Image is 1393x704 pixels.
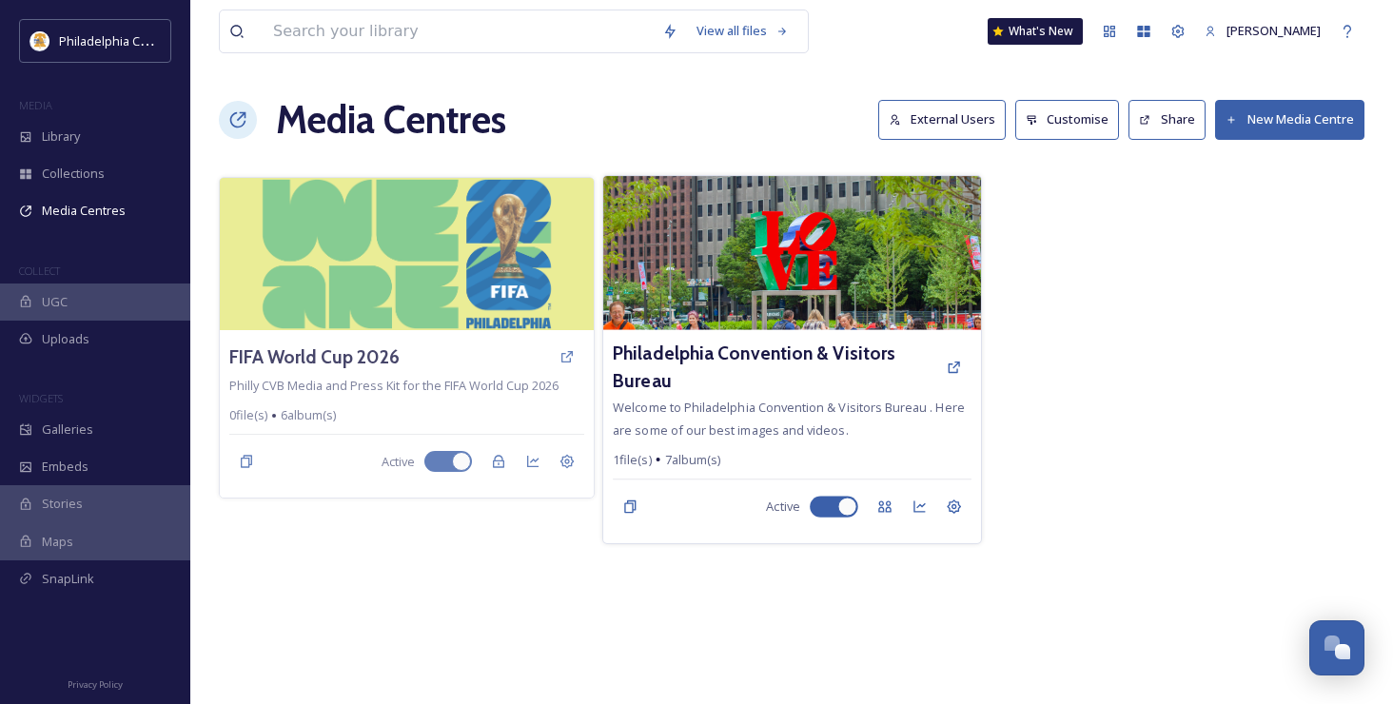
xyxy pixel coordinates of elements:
[229,406,267,424] span: 0 file(s)
[42,293,68,311] span: UGC
[42,570,94,588] span: SnapLink
[19,264,60,278] span: COLLECT
[19,98,52,112] span: MEDIA
[1015,100,1129,139] a: Customise
[878,100,1006,139] button: External Users
[1128,100,1206,139] button: Share
[220,178,594,330] img: D4YXMIEECFB7RCQ7T7VBUDHAOE.jpg
[664,451,720,469] span: 7 album(s)
[68,678,123,691] span: Privacy Policy
[382,453,415,471] span: Active
[264,10,653,52] input: Search your library
[1226,22,1321,39] span: [PERSON_NAME]
[1309,620,1364,675] button: Open Chat
[766,498,799,516] span: Active
[42,495,83,513] span: Stories
[59,31,300,49] span: Philadelphia Convention & Visitors Bureau
[1195,12,1330,49] a: [PERSON_NAME]
[68,672,123,694] a: Privacy Policy
[42,202,126,220] span: Media Centres
[42,127,80,146] span: Library
[276,91,506,148] h1: Media Centres
[42,330,89,348] span: Uploads
[30,31,49,50] img: download.jpeg
[229,343,400,371] a: FIFA World Cup 2026
[613,451,651,469] span: 1 file(s)
[878,100,1015,139] a: External Users
[1015,100,1120,139] button: Customise
[603,176,981,330] img: LOVEPark_C_Smyth_03_1200x900.jpg
[42,165,105,183] span: Collections
[42,458,88,476] span: Embeds
[1215,100,1364,139] button: New Media Centre
[613,340,936,395] a: Philadelphia Convention & Visitors Bureau
[988,18,1083,45] a: What's New
[687,12,798,49] a: View all files
[19,391,63,405] span: WIDGETS
[42,420,93,439] span: Galleries
[613,398,965,438] span: Welcome to Philadelphia Convention & Visitors Bureau . Here are some of our best images and videos.
[229,377,559,394] span: Philly CVB Media and Press Kit for the FIFA World Cup 2026
[42,533,73,551] span: Maps
[281,406,336,424] span: 6 album(s)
